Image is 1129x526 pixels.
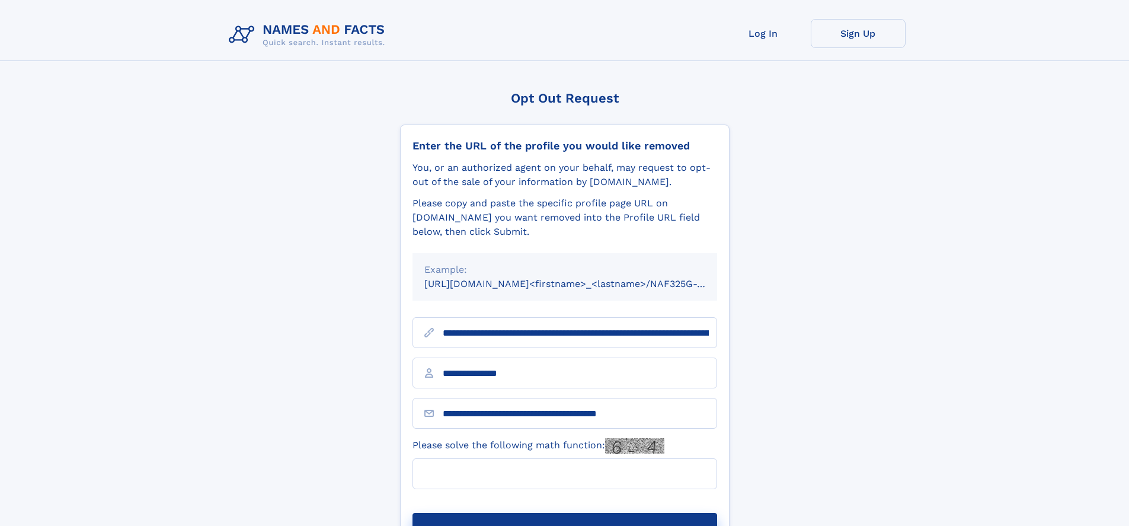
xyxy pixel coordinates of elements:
[424,278,740,289] small: [URL][DOMAIN_NAME]<firstname>_<lastname>/NAF325G-xxxxxxxx
[811,19,906,48] a: Sign Up
[412,438,664,454] label: Please solve the following math function:
[412,139,717,152] div: Enter the URL of the profile you would like removed
[412,196,717,239] div: Please copy and paste the specific profile page URL on [DOMAIN_NAME] you want removed into the Pr...
[224,19,395,51] img: Logo Names and Facts
[400,91,730,106] div: Opt Out Request
[716,19,811,48] a: Log In
[412,161,717,189] div: You, or an authorized agent on your behalf, may request to opt-out of the sale of your informatio...
[424,263,705,277] div: Example:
